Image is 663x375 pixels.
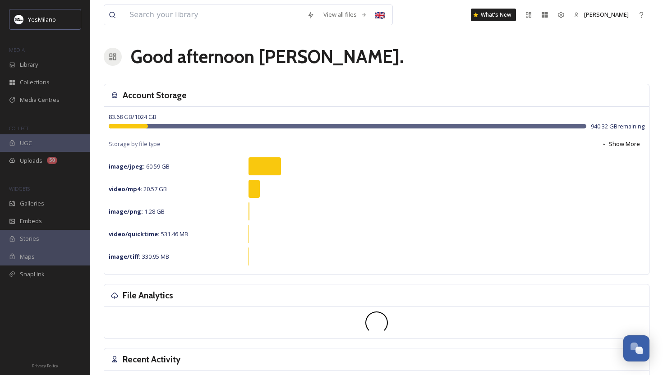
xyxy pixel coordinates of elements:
span: Collections [20,78,50,87]
a: Privacy Policy [32,360,58,370]
h3: Recent Activity [123,353,180,366]
a: View all files [319,6,372,23]
strong: image/jpeg : [109,162,145,170]
span: 531.46 MB [109,230,188,238]
span: COLLECT [9,125,28,132]
span: 83.68 GB / 1024 GB [109,113,157,121]
span: Media Centres [20,96,60,104]
h1: Good afternoon [PERSON_NAME] . [131,43,404,70]
span: Stories [20,234,39,243]
span: 1.28 GB [109,207,165,215]
span: 60.59 GB [109,162,170,170]
div: 50 [47,157,57,164]
span: Storage by file type [109,140,161,148]
input: Search your library [125,5,303,25]
span: 20.57 GB [109,185,167,193]
a: What's New [471,9,516,21]
span: Maps [20,252,35,261]
span: WIDGETS [9,185,30,192]
strong: image/png : [109,207,143,215]
span: Galleries [20,199,44,208]
button: Show More [597,135,645,153]
img: Logo%20YesMilano%40150x.png [14,15,23,24]
span: Uploads [20,156,42,165]
h3: Account Storage [123,89,187,102]
span: Library [20,60,38,69]
strong: video/mp4 : [109,185,142,193]
button: Open Chat [623,335,649,361]
span: MEDIA [9,46,25,53]
span: SnapLink [20,270,45,279]
span: 330.95 MB [109,252,169,261]
div: 🇬🇧 [372,7,388,23]
strong: video/quicktime : [109,230,160,238]
span: YesMilano [28,15,56,23]
h3: File Analytics [123,289,173,302]
span: 940.32 GB remaining [591,122,645,131]
span: [PERSON_NAME] [584,10,629,18]
a: [PERSON_NAME] [569,6,633,23]
span: UGC [20,139,32,147]
strong: image/tiff : [109,252,141,261]
span: Privacy Policy [32,363,58,369]
span: Embeds [20,217,42,225]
